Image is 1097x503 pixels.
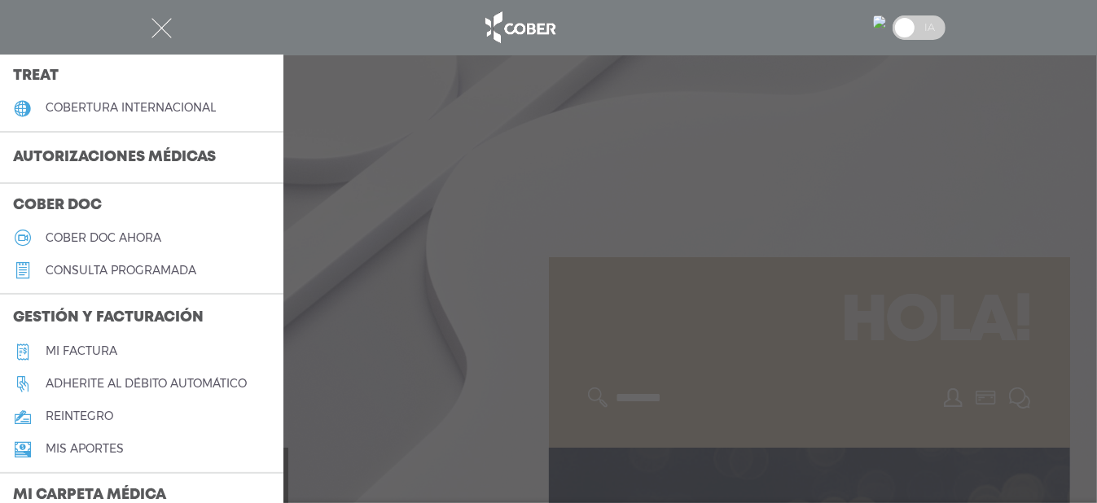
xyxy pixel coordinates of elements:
h5: reintegro [46,409,113,423]
h5: cobertura internacional [46,101,216,115]
img: logo_cober_home-white.png [476,8,562,47]
h5: Mis aportes [46,442,124,456]
h5: Cober doc ahora [46,231,161,245]
h5: Adherite al débito automático [46,377,247,391]
h5: consulta programada [46,264,196,278]
img: Cober_menu-close-white.svg [151,18,172,38]
img: 24597 [873,15,886,28]
h5: Mi factura [46,344,117,358]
